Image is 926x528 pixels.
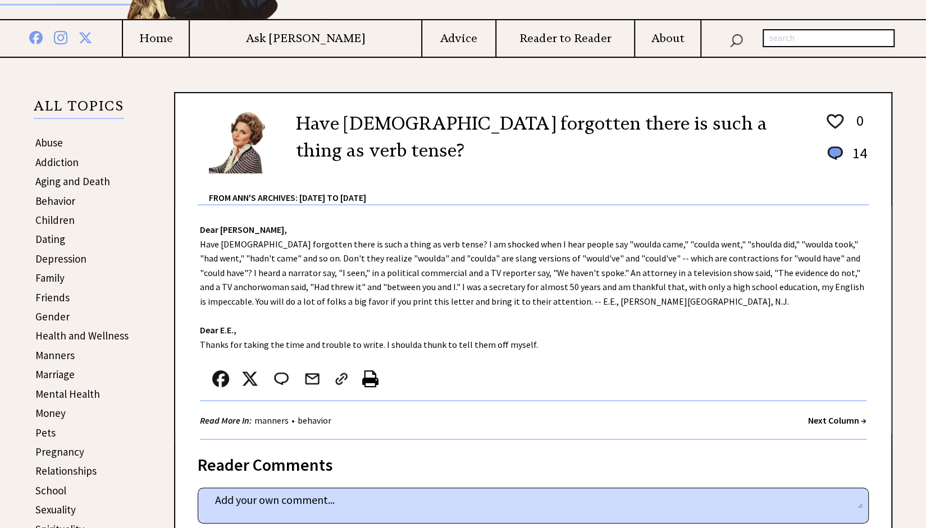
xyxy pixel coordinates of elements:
[175,205,891,440] div: Have [DEMOGRAPHIC_DATA] forgotten there is such a thing as verb tense? I am shocked when I hear p...
[200,324,236,336] strong: Dear E.E.,
[198,453,869,471] div: Reader Comments
[35,503,76,516] a: Sexuality
[123,31,189,45] a: Home
[35,252,86,265] a: Depression
[362,370,378,387] img: printer%20icon.png
[296,110,815,164] h2: Have [DEMOGRAPHIC_DATA] forgotten there is such a thing as verb tense?
[808,415,866,426] a: Next Column →
[295,415,334,426] a: behavior
[35,175,110,188] a: Aging and Death
[35,406,66,420] a: Money
[496,31,634,45] a: Reader to Reader
[35,484,66,497] a: School
[212,370,229,387] img: facebook.png
[200,415,252,426] strong: Read More In:
[35,213,75,227] a: Children
[35,445,84,458] a: Pregnancy
[35,194,75,208] a: Behavior
[34,100,124,119] p: ALL TOPICS
[825,144,845,162] img: message_round%201.png
[79,29,92,44] img: x%20blue.png
[35,464,97,478] a: Relationships
[333,370,350,387] img: link_02.png
[241,370,258,387] img: x_small.png
[729,31,743,48] img: search_nav.png
[252,415,291,426] a: manners
[29,29,43,44] img: facebook%20blue.png
[200,414,334,428] div: •
[35,271,65,284] a: Family
[35,136,63,149] a: Abuse
[35,348,75,362] a: Manners
[763,29,895,47] input: search
[35,426,56,439] a: Pets
[35,291,70,304] a: Friends
[209,110,279,173] img: Ann6%20v2%20small.png
[35,310,70,323] a: Gender
[825,112,845,131] img: heart_outline%201.png
[54,29,67,44] img: instagram%20blue.png
[35,387,100,401] a: Mental Health
[35,329,129,342] a: Health and Wellness
[422,31,495,45] a: Advice
[35,232,65,246] a: Dating
[200,224,287,235] strong: Dear [PERSON_NAME],
[635,31,700,45] a: About
[35,368,75,381] a: Marriage
[272,370,291,387] img: message_round%202.png
[847,144,868,173] td: 14
[190,31,421,45] a: Ask [PERSON_NAME]
[35,155,79,169] a: Addiction
[304,370,321,387] img: mail.png
[847,111,868,143] td: 0
[209,175,869,204] div: From Ann's Archives: [DATE] to [DATE]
